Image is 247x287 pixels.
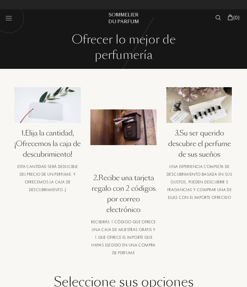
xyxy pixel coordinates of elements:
[10,48,237,63] div: perfumería
[166,128,233,160] div: 3 . Su ser querido descubre el perfume de sus sueños
[233,14,240,21] span: ( 0 )
[166,87,233,123] img: gift_3.jpg
[14,163,81,194] div: Esta cantidad será deducible del precio de un perfume. Y ofrecemos la caja de descubrimiento ;)
[102,18,145,25] div: du Parfum
[90,109,157,145] img: gift_2.jpg
[14,87,81,123] img: gift_1.jpg
[90,218,157,257] div: Recibirás 1 código que ofrece una caja de muestras gratis y 1 que ofrece el importe que hayas ele...
[228,14,233,20] img: cart_white.svg
[166,163,233,201] div: Una experiencia completa de descubrimiento basada en sus gustos, pueden descubrir 5 fragancias y ...
[102,12,145,18] div: Sommelier
[215,15,221,20] img: search_icn_white.svg
[14,128,81,160] div: 1 . Elija la cantidad, ¡Ofrecemos la caja de descubrimiento!
[90,172,157,215] div: 2 . Recibe una tarjeta regalo con 2 códigos por correo electrónico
